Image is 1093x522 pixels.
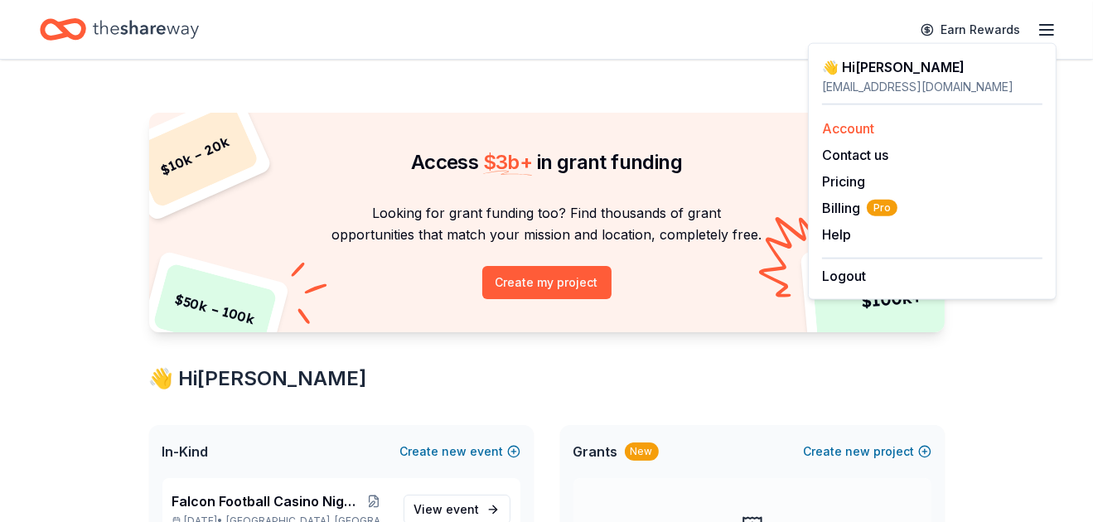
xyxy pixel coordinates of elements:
button: Help [822,225,851,244]
span: Billing [822,198,897,218]
a: Pricing [822,173,865,190]
span: Access in grant funding [411,150,682,174]
p: Looking for grant funding too? Find thousands of grant opportunities that match your mission and ... [169,202,925,246]
button: Logout [822,266,866,286]
button: Contact us [822,145,888,165]
div: [EMAIL_ADDRESS][DOMAIN_NAME] [822,77,1042,97]
a: Home [40,10,199,49]
button: Createnewproject [804,442,931,462]
span: Grants [573,442,618,462]
div: $ 10k – 20k [130,103,259,209]
button: BillingPro [822,198,897,218]
a: Earn Rewards [911,15,1030,45]
span: new [443,442,467,462]
span: View [414,500,480,520]
button: Createnewevent [400,442,520,462]
span: new [846,442,871,462]
div: 👋 Hi [PERSON_NAME] [149,365,945,392]
span: In-Kind [162,442,209,462]
a: Account [822,120,874,137]
span: Falcon Football Casino Night [172,491,357,511]
span: $ 3b + [483,150,533,174]
button: Create my project [482,266,612,299]
span: event [447,502,480,516]
div: New [625,442,659,461]
span: Pro [867,200,897,216]
div: 👋 Hi [PERSON_NAME] [822,57,1042,77]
